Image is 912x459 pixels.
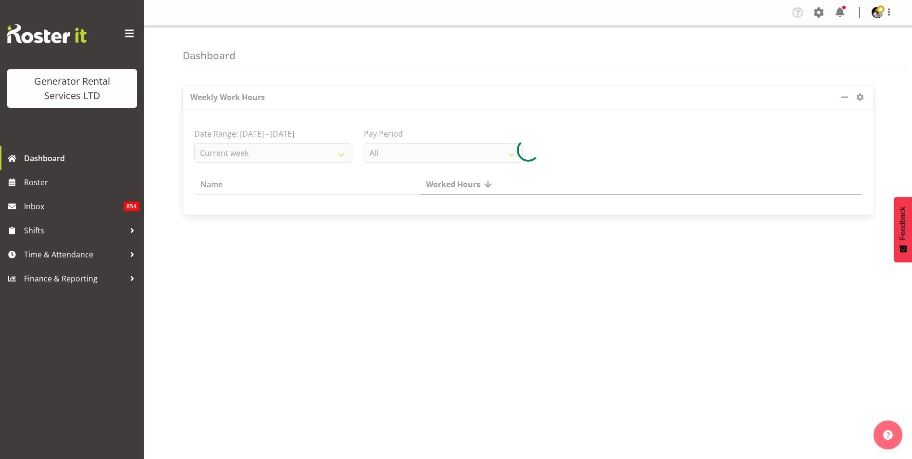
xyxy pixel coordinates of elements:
span: Finance & Reporting [24,271,125,286]
div: Generator Rental Services LTD [17,74,127,103]
span: Feedback [899,206,907,240]
img: Rosterit website logo [7,24,87,43]
img: help-xxl-2.png [883,430,893,440]
span: Inbox [24,199,124,214]
span: 854 [124,202,139,211]
button: Feedback - Show survey [894,197,912,262]
span: Roster [24,175,139,190]
span: Dashboard [24,151,139,166]
img: andrew-crenfeldtab2e0c3de70d43fd7286f7b271d34304.png [872,7,883,18]
span: Shifts [24,223,125,238]
span: Time & Attendance [24,247,125,262]
h4: Dashboard [183,50,236,61]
